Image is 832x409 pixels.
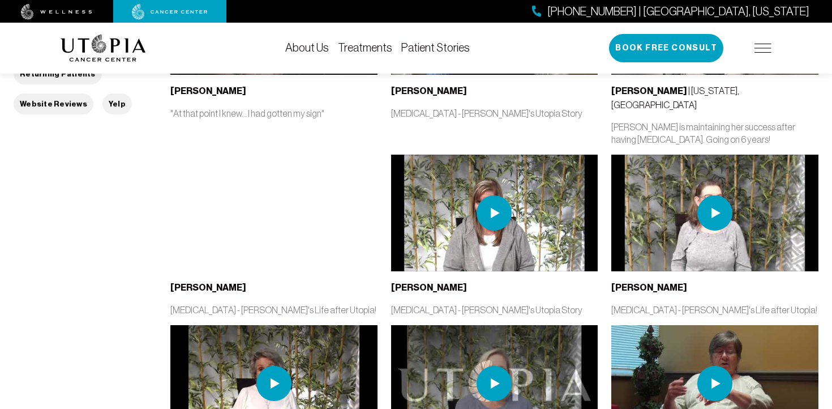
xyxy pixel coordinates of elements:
p: [MEDICAL_DATA] - [PERSON_NAME]'s Life after Utopia! [170,304,378,316]
img: wellness [21,4,92,20]
b: [PERSON_NAME] [391,282,467,293]
a: About Us [285,41,329,54]
p: [MEDICAL_DATA] - [PERSON_NAME]'s Utopia Story [391,107,598,120]
button: Website Reviews [14,93,93,114]
p: [MEDICAL_DATA] - [PERSON_NAME]'s Life after Utopia! [611,304,818,316]
button: Yelp [102,93,132,114]
img: cancer center [132,4,208,20]
img: logo [61,35,146,62]
iframe: YouTube video player [170,155,378,271]
img: play icon [477,366,512,401]
b: [PERSON_NAME] [170,86,246,96]
img: thumbnail [611,155,818,271]
img: thumbnail [391,155,598,271]
span: [PHONE_NUMBER] | [GEOGRAPHIC_DATA], [US_STATE] [547,3,809,20]
b: [PERSON_NAME] [611,86,687,96]
b: [PERSON_NAME] [170,282,246,293]
img: play icon [477,195,512,231]
img: icon-hamburger [754,44,771,53]
b: [PERSON_NAME] [611,282,687,293]
span: | [US_STATE], [GEOGRAPHIC_DATA] [611,86,739,110]
a: [PHONE_NUMBER] | [GEOGRAPHIC_DATA], [US_STATE] [532,3,809,20]
button: Book Free Consult [609,34,723,62]
p: [PERSON_NAME] is maintaining her success after having [MEDICAL_DATA]. Going on 6 years! [611,121,818,146]
p: [MEDICAL_DATA] - [PERSON_NAME]'s Utopia Story [391,304,598,316]
button: Returning Patients [14,63,102,84]
b: [PERSON_NAME] [391,86,467,96]
a: Treatments [338,41,392,54]
img: play icon [256,366,291,401]
a: Patient Stories [401,41,470,54]
p: "At that point I knew... I had gotten my sign" [170,107,378,120]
